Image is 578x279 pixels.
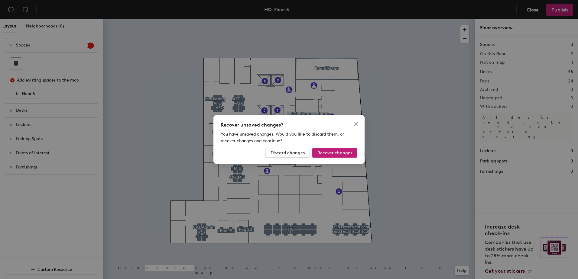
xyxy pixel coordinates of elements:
[354,121,359,126] span: close
[221,121,357,129] div: Recover unsaved changes?
[351,121,361,126] span: Close
[271,150,305,156] span: Discard changes
[312,148,357,158] button: Recover changes
[317,150,352,156] span: Recover changes
[265,148,310,158] button: Discard changes
[221,132,344,143] span: You have unsaved changes. Would you like to discard them, or recover changes and continue?
[351,119,361,129] button: Close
